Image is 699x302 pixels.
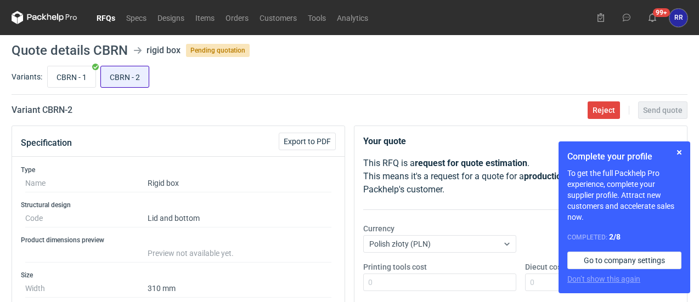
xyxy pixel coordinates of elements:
button: Reject [588,101,620,119]
dd: 310 mm [148,280,331,298]
dt: Code [25,209,148,227]
label: CBRN - 1 [47,66,96,88]
h3: Size [21,271,336,280]
label: Variants: [12,71,42,82]
span: Reject [593,106,615,114]
a: Customers [254,11,302,24]
dd: Rigid box [148,174,331,192]
a: RFQs [91,11,121,24]
div: rigid box [146,44,181,57]
strong: 2 / 8 [609,232,621,241]
a: Designs [152,11,190,24]
svg: Packhelp Pro [12,11,77,24]
span: Send quote [643,106,683,114]
p: To get the full Packhelp Pro experience, complete your supplier profile. Attract new customers an... [567,168,681,223]
label: Currency [363,223,394,234]
button: Export to PDF [279,133,336,150]
dd: Lid and bottom [148,209,331,227]
label: CBRN - 2 [100,66,149,88]
div: Completed: [567,231,681,243]
span: Pending quotation [186,44,250,57]
span: Export to PDF [284,138,331,145]
input: 0 [363,273,516,291]
input: 0 [525,273,678,291]
strong: production NOT yet approved [524,171,639,181]
button: Specification [21,130,72,156]
button: Send quote [638,101,687,119]
button: Don’t show this again [567,273,640,284]
a: Go to company settings [567,252,681,269]
span: Preview not available yet. [148,249,234,258]
button: Skip for now [673,146,686,159]
h3: Type [21,166,336,174]
h3: Product dimensions preview [21,236,336,244]
p: This RFQ is a . This means it's a request for a quote for a by the Packhelp's customer. [363,157,678,196]
a: Tools [302,11,331,24]
strong: Your quote [363,136,406,146]
a: Analytics [331,11,374,24]
span: Polish złoty (PLN) [369,240,431,248]
strong: request for quote estimation [415,158,527,168]
button: 99+ [644,9,661,26]
div: Robert Rakowski [669,9,687,27]
h3: Structural design [21,201,336,209]
a: Items [190,11,220,24]
a: Specs [121,11,152,24]
h1: Quote details CBRN [12,44,128,57]
dt: Name [25,174,148,192]
dt: Width [25,280,148,298]
label: Printing tools cost [363,261,427,272]
h1: Complete your profile [567,150,681,163]
h2: Variant CBRN - 2 [12,104,72,117]
a: Orders [220,11,254,24]
label: Diecut cost [525,261,564,272]
button: RR [669,9,687,27]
